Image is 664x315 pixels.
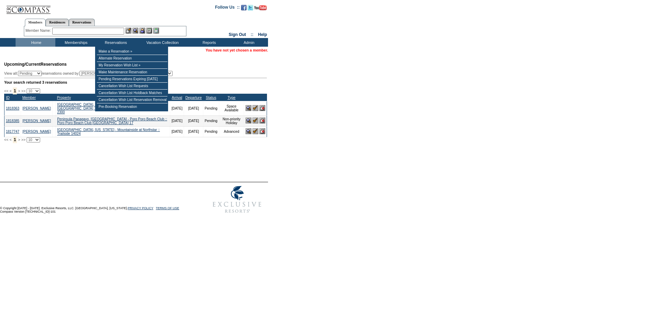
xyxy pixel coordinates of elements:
td: Cancellation Wish List Holdback Matches [97,90,167,96]
td: Home [16,38,55,47]
td: Make Maintenance Reservation [97,69,167,76]
img: Confirm Reservation [252,128,258,134]
td: Non-priority Holiday [219,115,244,126]
td: Advanced [219,126,244,137]
span: << [4,89,8,93]
img: Cancel Reservation [259,105,265,111]
td: Pre-Booking Reservation [97,103,167,110]
a: 1818363 [6,106,19,110]
td: Pending [203,101,219,115]
td: Reservations [95,38,135,47]
img: View Reservation [246,128,251,134]
span: 1 [13,87,17,94]
img: View [132,28,138,34]
a: Type [228,95,236,100]
a: Residences [46,19,69,26]
td: [DATE] [184,115,203,126]
td: Vacation Collection [135,38,188,47]
img: b_edit.gif [126,28,131,34]
td: My Reservation Wish List » [97,62,167,69]
a: TERMS OF USE [156,206,179,210]
span: >> [21,89,25,93]
a: Sign Out [229,32,246,37]
a: [GEOGRAPHIC_DATA], [US_STATE] - Mountainside at Northstar :: Trailside 14024 [57,128,160,136]
span: << [4,138,8,142]
span: >> [21,138,25,142]
img: Cancel Reservation [259,118,265,123]
span: Reservations [4,62,67,67]
span: < [9,138,11,142]
a: Subscribe to our YouTube Channel [254,7,267,11]
td: Space Available [219,101,244,115]
a: Departure [185,95,202,100]
img: b_calculator.gif [153,28,159,34]
td: [DATE] [184,101,203,115]
img: Impersonate [139,28,145,34]
img: Confirm Reservation [252,118,258,123]
img: View Reservation [246,118,251,123]
td: [DATE] [170,115,184,126]
a: PRIVACY POLICY [128,206,153,210]
td: [DATE] [170,101,184,115]
a: ID [6,95,10,100]
img: View Reservation [246,105,251,111]
a: [PERSON_NAME] [22,106,51,110]
a: [GEOGRAPHIC_DATA], [US_STATE] - [PERSON_NAME][GEOGRAPHIC_DATA] :: [PERSON_NAME] [GEOGRAPHIC_DATA]... [57,103,162,114]
img: Confirm Reservation [252,105,258,111]
img: Cancel Reservation [259,128,265,134]
a: [PERSON_NAME] [22,119,51,123]
span: > [18,138,20,142]
td: Admin [228,38,268,47]
a: Property [57,95,71,100]
td: Alternate Reservation [97,55,167,62]
a: Status [206,95,216,100]
a: Member [22,95,36,100]
a: 1817747 [6,130,19,133]
img: Follow us on Twitter [248,5,253,10]
td: [DATE] [170,126,184,137]
td: Cancellation Wish List Requests [97,83,167,90]
td: Pending [203,115,219,126]
span: Upcoming/Current [4,62,40,67]
span: 1 [13,136,17,143]
span: > [18,89,20,93]
td: Memberships [55,38,95,47]
div: Your search returned 3 reservations [4,80,267,84]
a: 1818385 [6,119,19,123]
a: Reservations [69,19,95,26]
td: Pending [203,126,219,137]
img: Exclusive Resorts [206,182,268,217]
td: Follow Us :: [215,4,240,12]
td: Pending Reservations Expiring [DATE] [97,76,167,83]
span: You have not yet chosen a member. [206,48,268,52]
a: Become our fan on Facebook [241,7,247,11]
span: :: [251,32,253,37]
td: [DATE] [184,126,203,137]
div: View all: reservations owned by: [4,71,176,76]
a: Help [258,32,267,37]
td: Cancellation Wish List Reservation Removal [97,96,167,103]
img: Reservations [146,28,152,34]
td: Make a Reservation » [97,48,167,55]
a: Follow us on Twitter [248,7,253,11]
div: Member Name: [26,28,52,34]
span: < [9,89,11,93]
a: Peninsula Papagayo, [GEOGRAPHIC_DATA] - Poro Poro Beach Club :: Poro Poro Beach Club [GEOGRAPHIC_... [57,117,167,125]
td: Reports [188,38,228,47]
a: Members [25,19,46,26]
img: Subscribe to our YouTube Channel [254,5,267,10]
a: [PERSON_NAME] [22,130,51,133]
img: Become our fan on Facebook [241,5,247,10]
a: Arrival [172,95,182,100]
